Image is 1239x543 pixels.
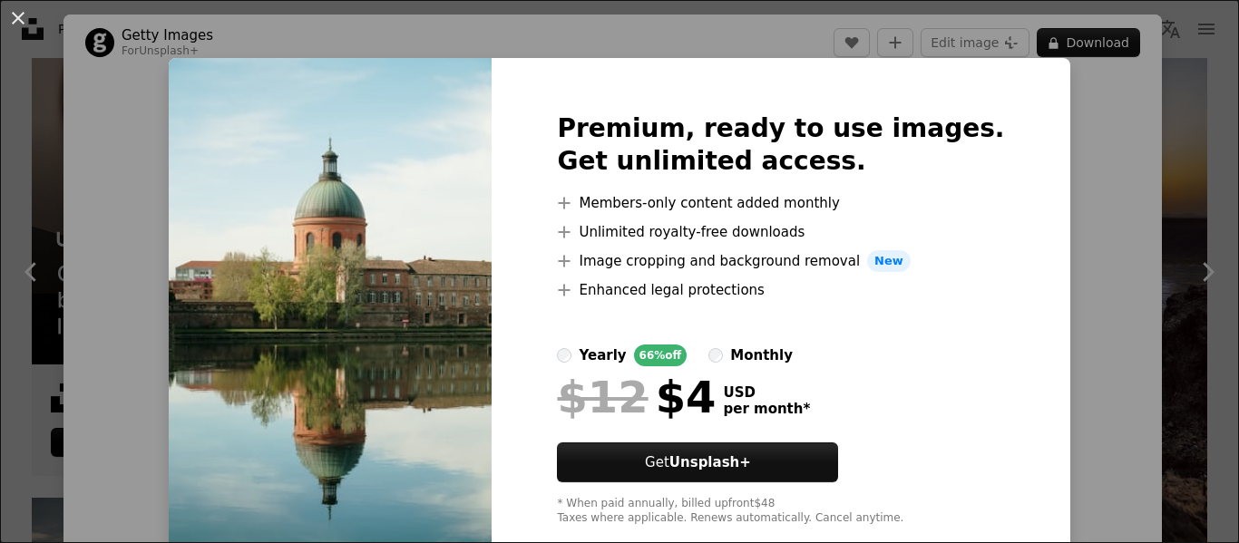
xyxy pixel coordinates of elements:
span: New [867,250,911,272]
li: Members-only content added monthly [557,192,1004,214]
li: Unlimited royalty-free downloads [557,221,1004,243]
button: GetUnsplash+ [557,442,838,482]
strong: Unsplash+ [669,454,751,470]
span: USD [723,384,810,401]
input: yearly66%off [557,348,571,363]
input: monthly [708,348,723,363]
h2: Premium, ready to use images. Get unlimited access. [557,112,1004,178]
div: yearly [579,344,626,366]
div: 66% off [634,344,688,366]
div: monthly [730,344,793,366]
div: * When paid annually, billed upfront $48 Taxes where applicable. Renews automatically. Cancel any... [557,497,1004,526]
li: Enhanced legal protections [557,279,1004,301]
li: Image cropping and background removal [557,250,1004,272]
span: $12 [557,373,648,421]
div: $4 [557,373,716,421]
span: per month * [723,401,810,417]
